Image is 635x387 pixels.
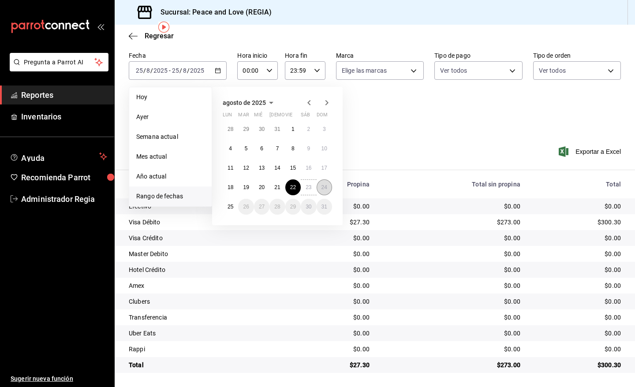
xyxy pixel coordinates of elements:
div: $0.00 [534,249,621,258]
button: 2 de agosto de 2025 [301,121,316,137]
abbr: 21 de agosto de 2025 [274,184,280,190]
span: Reportes [21,89,107,101]
div: $0.00 [384,202,520,211]
div: Uber Eats [129,329,281,338]
div: $0.00 [534,313,621,322]
div: Total [129,361,281,369]
abbr: 2 de agosto de 2025 [307,126,310,132]
div: $0.00 [295,234,370,242]
button: 19 de agosto de 2025 [238,179,254,195]
abbr: 15 de agosto de 2025 [290,165,296,171]
button: 28 de agosto de 2025 [269,199,285,215]
button: 26 de agosto de 2025 [238,199,254,215]
abbr: 29 de julio de 2025 [243,126,249,132]
div: Visa Crédito [129,234,281,242]
button: 31 de agosto de 2025 [317,199,332,215]
div: $0.00 [534,297,621,306]
span: / [143,67,146,74]
div: $0.00 [295,329,370,338]
abbr: 6 de agosto de 2025 [260,145,263,152]
button: 4 de agosto de 2025 [223,141,238,156]
span: Sugerir nueva función [11,374,107,383]
button: 30 de agosto de 2025 [301,199,316,215]
span: Año actual [136,172,205,181]
input: ---- [190,67,205,74]
abbr: 11 de agosto de 2025 [228,165,233,171]
abbr: 26 de agosto de 2025 [243,204,249,210]
span: Ver todos [539,66,566,75]
button: 21 de agosto de 2025 [269,179,285,195]
button: 5 de agosto de 2025 [238,141,254,156]
abbr: 7 de agosto de 2025 [276,145,279,152]
button: 7 de agosto de 2025 [269,141,285,156]
abbr: 29 de agosto de 2025 [290,204,296,210]
button: 29 de julio de 2025 [238,121,254,137]
div: Visa Débito [129,218,281,227]
span: Exportar a Excel [560,146,621,157]
label: Hora inicio [237,52,278,59]
span: Inventarios [21,111,107,123]
label: Tipo de pago [434,52,522,59]
abbr: 28 de agosto de 2025 [274,204,280,210]
button: 22 de agosto de 2025 [285,179,301,195]
button: 3 de agosto de 2025 [317,121,332,137]
abbr: 18 de agosto de 2025 [228,184,233,190]
button: 6 de agosto de 2025 [254,141,269,156]
label: Marca [336,52,424,59]
abbr: 17 de agosto de 2025 [321,165,327,171]
span: Rango de fechas [136,192,205,201]
div: $0.00 [295,297,370,306]
button: 30 de julio de 2025 [254,121,269,137]
button: agosto de 2025 [223,97,276,108]
div: Rappi [129,345,281,354]
label: Hora fin [285,52,325,59]
span: Hoy [136,93,205,102]
span: / [187,67,190,74]
div: $0.00 [384,234,520,242]
span: Ayer [136,112,205,122]
button: Pregunta a Parrot AI [10,53,108,71]
button: 10 de agosto de 2025 [317,141,332,156]
span: Ver todos [440,66,467,75]
abbr: 16 de agosto de 2025 [306,165,311,171]
div: $0.00 [384,297,520,306]
button: 12 de agosto de 2025 [238,160,254,176]
input: -- [172,67,179,74]
span: / [179,67,182,74]
abbr: 20 de agosto de 2025 [259,184,265,190]
div: $0.00 [534,345,621,354]
abbr: 27 de agosto de 2025 [259,204,265,210]
span: / [150,67,153,74]
div: $0.00 [295,265,370,274]
span: Mes actual [136,152,205,161]
span: Semana actual [136,132,205,141]
abbr: sábado [301,112,310,121]
div: $0.00 [295,281,370,290]
abbr: 3 de agosto de 2025 [323,126,326,132]
div: Transferencia [129,313,281,322]
abbr: 1 de agosto de 2025 [291,126,295,132]
div: $300.30 [534,361,621,369]
abbr: 10 de agosto de 2025 [321,145,327,152]
button: 15 de agosto de 2025 [285,160,301,176]
input: -- [135,67,143,74]
span: Pregunta a Parrot AI [24,58,95,67]
span: Ayuda [21,151,96,162]
abbr: 28 de julio de 2025 [228,126,233,132]
button: 28 de julio de 2025 [223,121,238,137]
button: 27 de agosto de 2025 [254,199,269,215]
div: $0.00 [534,234,621,242]
div: $0.00 [384,329,520,338]
div: Total sin propina [384,181,520,188]
abbr: 12 de agosto de 2025 [243,165,249,171]
abbr: 30 de julio de 2025 [259,126,265,132]
button: Regresar [129,32,174,40]
div: $0.00 [534,202,621,211]
abbr: 5 de agosto de 2025 [245,145,248,152]
div: Total [534,181,621,188]
img: Tooltip marker [158,22,169,33]
abbr: 25 de agosto de 2025 [228,204,233,210]
div: $0.00 [534,265,621,274]
div: $0.00 [534,281,621,290]
abbr: 31 de julio de 2025 [274,126,280,132]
